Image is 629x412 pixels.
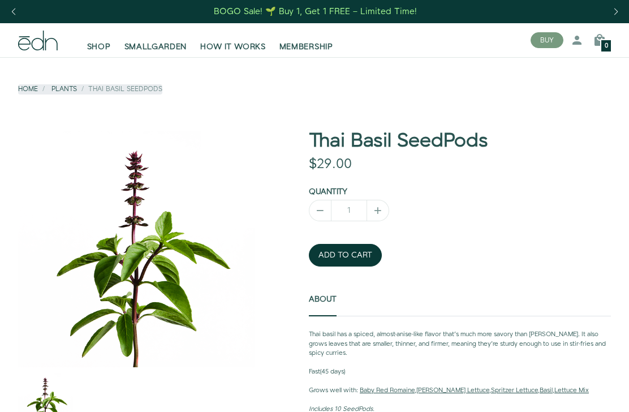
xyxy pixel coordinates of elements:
[124,41,187,53] span: SMALLGARDEN
[416,386,489,395] a: [PERSON_NAME] Lettuce
[360,386,415,395] a: Baby Red Romaine
[18,131,255,367] div: 1 / 1
[309,367,320,376] strong: Fast
[51,84,77,94] a: Plants
[309,386,611,396] p: , , , ,
[309,186,347,198] label: Quantity
[309,386,358,395] strong: Grows well with:
[213,3,419,20] a: BOGO Sale! 🌱 Buy 1, Get 1 FREE – Limited Time!
[541,378,618,406] iframe: Opens a widget where you can find more information
[214,6,417,18] div: BOGO Sale! 🌱 Buy 1, Get 1 FREE – Limited Time!
[531,32,563,48] button: BUY
[309,154,352,174] span: $29.00
[273,28,340,53] a: MEMBERSHIP
[118,28,194,53] a: SMALLGARDEN
[309,131,611,152] h1: Thai Basil SeedPods
[18,84,162,94] nav: breadcrumbs
[80,28,118,53] a: SHOP
[309,330,606,358] span: Thai basil has a spiced, almost-anise-like flavor that’s much more savory than [PERSON_NAME]. It ...
[87,41,111,53] span: SHOP
[193,28,272,53] a: HOW IT WORKS
[309,244,382,267] button: ADD TO CART
[309,367,345,376] span: (45 days)
[18,84,38,94] a: Home
[491,386,538,395] a: Spritzer Lettuce
[200,41,265,53] span: HOW IT WORKS
[279,41,333,53] span: MEMBERSHIP
[605,43,608,49] span: 0
[309,282,337,316] a: About
[540,386,553,395] a: Basil
[77,84,162,94] li: Thai Basil SeedPods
